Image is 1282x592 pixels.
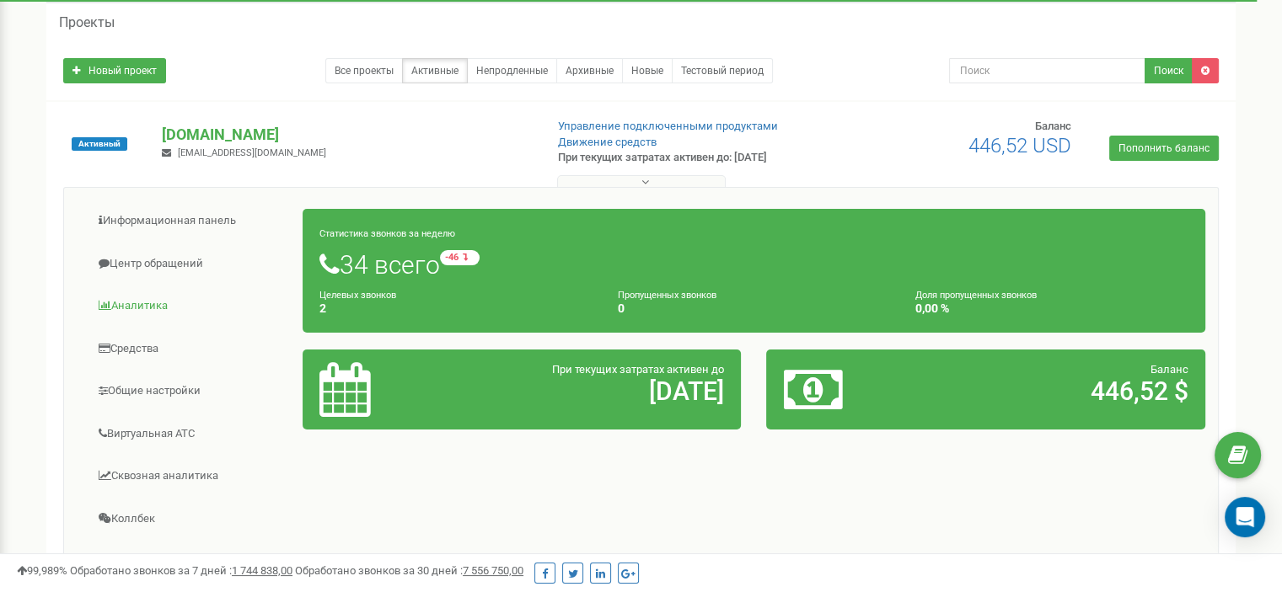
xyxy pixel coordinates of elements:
a: Тестовый период [672,58,773,83]
button: Поиск [1145,58,1193,83]
small: Целевых звонков [319,290,396,301]
a: Аналитика [77,285,303,327]
p: [DOMAIN_NAME] [162,124,530,146]
span: Баланс [1035,120,1071,132]
a: Настройки Ringostat Smart Phone [77,541,303,583]
span: При текущих затратах активен до [552,363,724,376]
span: Баланс [1151,363,1188,376]
a: Новый проект [63,58,166,83]
a: Активные [402,58,468,83]
a: Общие настройки [77,371,303,412]
a: Центр обращений [77,243,303,285]
a: Движение средств [558,136,657,148]
a: Все проекты [325,58,403,83]
a: Коллбек [77,499,303,540]
a: Виртуальная АТС [77,413,303,455]
a: Информационная панель [77,200,303,242]
span: Обработано звонков за 30 дней : [295,564,523,577]
a: Средства [77,328,303,370]
small: Статистика звонков за неделю [319,228,455,239]
a: Управление подключенными продуктами [558,120,778,132]
span: 446,52 USD [968,134,1071,157]
small: Доля пропущенных звонков [915,290,1037,301]
p: При текущих затратах активен до: [DATE] [558,150,828,166]
u: 1 744 838,00 [232,564,292,577]
h1: 34 всего [319,250,1188,279]
span: [EMAIL_ADDRESS][DOMAIN_NAME] [178,147,326,158]
a: Архивные [556,58,623,83]
small: -46 [440,250,480,265]
a: Пополнить баланс [1109,136,1219,161]
input: Поиск [949,58,1145,83]
small: Пропущенных звонков [618,290,716,301]
span: Обработано звонков за 7 дней : [70,564,292,577]
a: Новые [622,58,673,83]
h5: Проекты [59,15,115,30]
a: Сквозная аналитика [77,456,303,497]
h4: 0 [618,302,891,315]
a: Непродленные [467,58,557,83]
h4: 0,00 % [915,302,1188,315]
h2: 446,52 $ [927,377,1188,405]
u: 7 556 750,00 [463,564,523,577]
div: Open Intercom Messenger [1225,497,1265,537]
h4: 2 [319,302,593,315]
span: 99,989% [17,564,67,577]
h2: [DATE] [463,377,724,405]
span: Активный [72,137,127,151]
